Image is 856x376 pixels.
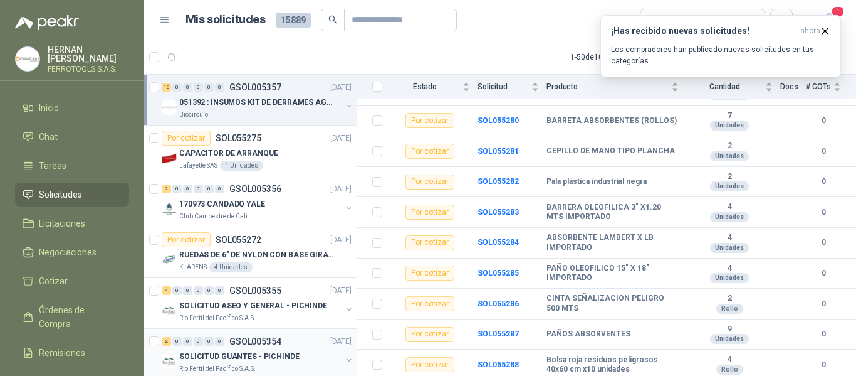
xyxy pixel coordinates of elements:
a: Remisiones [15,341,129,365]
div: 0 [204,185,214,193]
b: 7 [686,111,773,121]
p: SOLICITUD GUANTES - PICHINDE [179,351,300,363]
b: ABSORBENTE LAMBERT X LB IMPORTADO [546,233,679,252]
img: Company Logo [162,100,177,115]
a: Por cotizarSOL055272[DATE] Company LogoRUEDAS DE 6" DE NYLON CON BASE GIRATORIA EN ACERO INOXIDAB... [144,227,357,278]
div: Por cotizar [405,357,454,372]
span: Chat [39,130,58,144]
p: FERROTOOLS S.A.S. [48,65,129,73]
div: 0 [194,83,203,92]
span: ahora [800,26,820,36]
img: Company Logo [162,354,177,369]
a: SOL055286 [478,299,519,308]
a: 4 0 0 0 0 0 GSOL005355[DATE] Company LogoSOLICITUD ASEO Y GENERAL - PICHINDERio Fertil del Pacífi... [162,283,354,323]
span: 1 [831,6,845,18]
button: 1 [818,9,841,31]
div: 1 Unidades [220,161,263,171]
span: Solicitud [478,82,529,91]
a: SOL055280 [478,116,519,125]
a: SOL055285 [478,269,519,277]
a: SOL055287 [478,330,519,338]
p: CAPACITOR DE ARRANQUE [179,148,278,159]
b: PAÑOS ABSORVENTES [546,330,630,340]
div: Por cotizar [405,296,454,311]
span: Órdenes de Compra [39,303,117,331]
div: Por cotizar [405,235,454,250]
div: 13 [162,83,171,92]
p: Rio Fertil del Pacífico S.A.S. [179,313,256,323]
p: KLARENS [179,262,207,272]
p: Rio Fertil del Pacífico S.A.S. [179,364,256,374]
span: Solicitudes [39,188,82,201]
img: Company Logo [162,252,177,267]
a: Órdenes de Compra [15,298,129,336]
div: Por cotizar [405,205,454,220]
div: Unidades [710,181,749,191]
a: 2 0 0 0 0 0 GSOL005356[DATE] Company Logo170973 CANDADO YALEClub Campestre de Cali [162,181,354,222]
b: 2 [686,294,773,304]
b: 9 [686,325,773,335]
div: 0 [204,286,214,295]
div: 2 [162,185,171,193]
p: SOL055272 [216,235,261,244]
b: 0 [806,298,841,310]
a: SOL055282 [478,177,519,186]
b: Bolsa roja residuos peligrosos 40x60 cm x10 unidades [546,355,679,375]
a: SOL055288 [478,360,519,369]
p: Club Campestre de Cali [179,212,248,222]
b: 4 [686,202,773,212]
th: Producto [546,75,686,99]
img: Logo peakr [15,15,79,30]
p: [DATE] [330,82,352,94]
p: Los compradores han publicado nuevas solicitudes en tus categorías. [611,44,830,67]
b: 2 [686,172,773,182]
div: Unidades [710,334,749,344]
div: 0 [172,185,182,193]
div: 0 [215,185,224,193]
div: 1 - 50 de 10348 [570,47,656,67]
b: 2 [686,141,773,151]
p: Lafayette SAS [179,161,217,171]
p: GSOL005354 [229,337,281,346]
b: 4 [686,233,773,243]
b: 0 [806,267,841,279]
button: ¡Has recibido nuevas solicitudes!ahora Los compradores han publicado nuevas solicitudes en tus ca... [600,15,841,77]
div: 0 [183,83,192,92]
span: search [328,15,337,24]
p: Biocirculo [179,110,208,120]
p: SOL055275 [216,134,261,142]
b: SOL055284 [478,238,519,247]
div: Por cotizar [405,113,454,128]
p: GSOL005357 [229,83,281,92]
img: Company Logo [16,47,39,71]
span: Tareas [39,159,66,173]
div: 0 [204,337,214,346]
p: [DATE] [330,183,352,195]
span: Licitaciones [39,217,85,230]
div: Por cotizar [405,175,454,190]
span: 15889 [276,13,311,28]
div: 0 [204,83,214,92]
b: Pala plástica industrial negra [546,177,647,187]
a: Inicio [15,96,129,120]
p: [DATE] [330,285,352,297]
div: 0 [172,83,182,92]
div: Rollo [716,365,743,375]
div: Por cotizar [405,266,454,281]
img: Company Logo [162,151,177,166]
b: 4 [686,355,773,365]
div: Unidades [710,212,749,222]
p: GSOL005356 [229,185,281,193]
a: Licitaciones [15,212,129,235]
div: Todas [648,13,674,27]
a: SOL055281 [478,147,519,156]
a: Negociaciones [15,240,129,264]
b: 4 [686,264,773,274]
b: BARRETA ABSORBENTES (ROLLOS) [546,116,677,126]
th: Solicitud [478,75,546,99]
